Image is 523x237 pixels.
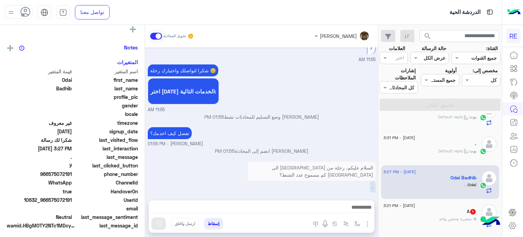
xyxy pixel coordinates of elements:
img: Trigger scenario [343,221,349,226]
button: تطبيق الفلاتر [380,99,501,111]
img: send message [155,220,162,227]
span: true [7,188,72,195]
span: 11:55 AM [148,107,165,113]
label: مخصص إلى: [473,67,498,74]
span: phone_number [73,171,138,178]
img: WhatsApp [480,114,487,121]
span: last_name [73,85,138,92]
span: email [73,205,138,212]
a: tab [56,5,70,19]
span: : Default reply [438,114,470,119]
span: [DATE] - 3:31 PM [383,135,415,141]
img: hulul-logo.png [479,210,503,234]
span: اسم المتغير [73,68,138,75]
small: تحويل المحادثة [163,33,186,39]
p: [PERSON_NAME] انضم إلى المحادثة [148,147,376,154]
p: 13/8/2025, 1:55 PM [148,127,192,139]
label: العلامات [389,45,405,52]
img: Logo [507,5,521,19]
span: صغيرة شخص واحد [439,216,474,221]
button: search [419,30,436,45]
label: القناة: [486,45,498,52]
span: شكرا لك رسالة [7,136,72,144]
span: HandoverOn [73,188,138,195]
img: defaultAdmin.png [481,204,497,220]
div: RE [506,29,521,43]
p: الدردشة الحية [449,8,480,17]
span: اختر [DATE] الخدمات التالية: [150,88,217,94]
span: لا [370,45,373,50]
span: 2025-08-13T08:54:11.551Z [7,128,72,135]
img: select flow [354,221,360,226]
span: 966575072191 [7,171,72,178]
span: . [7,153,72,161]
span: UserId [73,196,138,204]
span: ChannelId [73,179,138,186]
div: اختر [396,54,405,63]
img: profile [7,8,15,17]
label: إشارات الملاحظات [380,67,416,82]
span: last_visited_flow [73,136,138,144]
img: make a call [313,221,318,227]
span: : Default reply [438,148,470,153]
span: 01:55 PM [204,114,224,120]
img: notes [19,45,25,51]
span: 01:55 PM [215,148,235,154]
span: signup_date [73,128,138,135]
p: 13/8/2025, 3:27 PM [370,181,376,193]
span: null [7,110,72,118]
span: 11:55 AM [359,57,376,62]
span: لا [7,162,72,169]
span: null [7,102,72,109]
h5: A [467,209,476,214]
span: 2 [7,179,72,186]
span: Odai [468,182,476,187]
button: Trigger scenario [340,218,352,229]
img: tab [59,9,67,16]
button: select flow [352,218,363,229]
span: غير معروف [7,119,72,127]
span: timezone [73,119,138,127]
span: search [424,32,432,40]
img: send attachment [363,220,371,228]
span: last_message_sentiment [73,213,138,221]
span: 1 [470,209,476,214]
span: last_clicked_button [73,162,138,169]
img: defaultAdmin.png [481,171,497,186]
span: بوت [470,148,476,153]
span: A [474,216,476,221]
span: gender [73,102,138,109]
a: تواصل معنا [75,5,110,19]
button: create order [329,218,340,229]
span: null [7,205,72,212]
span: بوت [470,114,476,119]
h6: المتغيرات [117,59,138,65]
span: Odai [7,76,72,84]
span: Badhib [7,85,72,92]
span: first_name [73,76,138,84]
span: 10632_966575072191 [7,196,72,204]
span: [DATE] - 3:21 PM [383,203,415,209]
img: WhatsApp [480,216,487,223]
img: create order [332,221,337,226]
img: tab [41,9,48,16]
span: locale [73,110,138,118]
span: [DATE] - 3:27 PM [383,169,416,175]
img: send voice note [321,220,329,228]
img: WhatsApp [480,182,487,189]
span: . [464,182,468,187]
img: add [7,45,13,51]
span: 2025-08-13T12:27:57.002Z [7,145,72,152]
span: [PERSON_NAME] - 01:55 PM [148,141,203,147]
img: WhatsApp [480,148,487,155]
img: defaultAdmin.png [481,136,497,152]
button: إسقاط [204,218,223,229]
span: 0 [7,213,72,221]
span: last_message_id [76,222,138,229]
p: [PERSON_NAME] وضع التسليم للمحادثات نشط [148,113,376,120]
p: 13/8/2025, 3:27 PM [248,162,376,181]
span: last_interaction [73,145,138,152]
span: profile_pic [73,93,138,101]
span: قيمة المتغير [7,68,72,75]
button: ارسل واغلق [171,218,199,229]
